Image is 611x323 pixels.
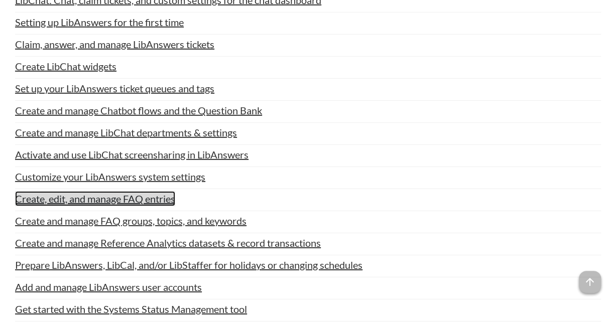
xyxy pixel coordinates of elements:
a: arrow_upward [579,272,601,284]
a: Create LibChat widgets [15,59,116,74]
a: Create and manage LibChat departments & settings [15,125,237,140]
a: Set up your LibAnswers ticket queues and tags [15,81,214,96]
a: Prepare LibAnswers, LibCal, and/or LibStaffer for holidays or changing schedules [15,257,362,272]
a: Create and manage Reference Analytics datasets & record transactions [15,235,321,250]
a: Create and manage Chatbot flows and the Question Bank [15,103,262,118]
a: Customize your LibAnswers system settings [15,169,205,184]
a: Activate and use LibChat screensharing in LibAnswers [15,147,249,162]
a: Get started with the Systems Status Management tool [15,301,247,316]
a: Add and manage LibAnswers user accounts [15,279,202,294]
a: Create and manage FAQ groups, topics, and keywords [15,213,247,228]
a: Setting up LibAnswers for the first time [15,15,184,30]
span: arrow_upward [579,271,601,293]
a: Claim, answer, and manage LibAnswers tickets [15,37,214,52]
a: Create, edit, and manage FAQ entries [15,191,175,206]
